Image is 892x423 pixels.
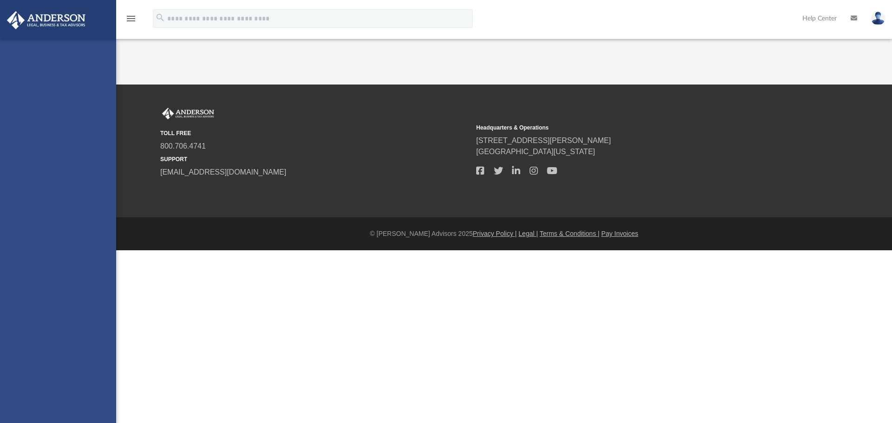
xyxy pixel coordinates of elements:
a: [EMAIL_ADDRESS][DOMAIN_NAME] [160,168,286,176]
div: © [PERSON_NAME] Advisors 2025 [116,229,892,239]
img: User Pic [871,12,885,25]
small: TOLL FREE [160,129,470,137]
a: Privacy Policy | [473,230,517,237]
a: Pay Invoices [601,230,638,237]
small: Headquarters & Operations [476,124,786,132]
i: search [155,13,165,23]
a: [STREET_ADDRESS][PERSON_NAME] [476,137,611,144]
img: Anderson Advisors Platinum Portal [160,108,216,120]
a: 800.706.4741 [160,142,206,150]
img: Anderson Advisors Platinum Portal [4,11,88,29]
a: [GEOGRAPHIC_DATA][US_STATE] [476,148,595,156]
a: Terms & Conditions | [540,230,600,237]
a: Legal | [518,230,538,237]
a: menu [125,18,137,24]
i: menu [125,13,137,24]
small: SUPPORT [160,155,470,163]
